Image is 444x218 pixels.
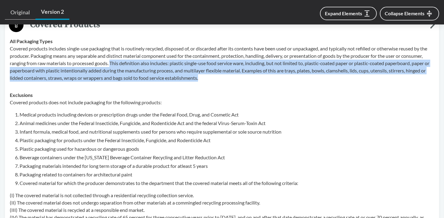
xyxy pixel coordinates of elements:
[24,18,430,31] span: Covered Products
[7,17,437,33] button: Covered Products
[20,137,434,144] li: Plastic packaging for products under the Federal Insecticide, Fungicide, and Rodenticide Act
[35,5,69,20] a: Version 2
[320,7,377,20] button: Expand Elements
[20,111,434,118] li: Medical products including devices or prescription drugs under the Federal Food, Drug, and Cosmet...
[10,45,434,82] p: Covered products includes single-use packaging that is routinely recycled, disposed of, or discar...
[5,6,35,20] a: Original
[20,171,434,178] li: Packaging related to containers for architectural paint
[20,128,434,135] li: Infant formula, medical food, and nutritional supplements used for persons who require supplement...
[10,38,53,44] strong: All Packaging Types
[380,7,439,20] button: Collapse Elements
[10,92,33,98] strong: Exclusions
[20,145,434,153] li: Plastic packaging used for hazardous or dangerous goods
[10,99,434,106] p: Covered products does not include packaging for the following products:
[20,154,434,161] li: Beverage containers under the [US_STATE] Beverage Container Recycling and Litter Reduction Act
[20,162,434,170] li: Packaging materials intended for long term storage of a durable product for atleast 5 years
[20,179,434,187] li: Covered material for which the producer demonstrates to the department that the covered material ...
[20,120,434,127] li: Animal medicines under the Federal Insecticide, Fungicide, and Rodenticide Act and the federal Vi...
